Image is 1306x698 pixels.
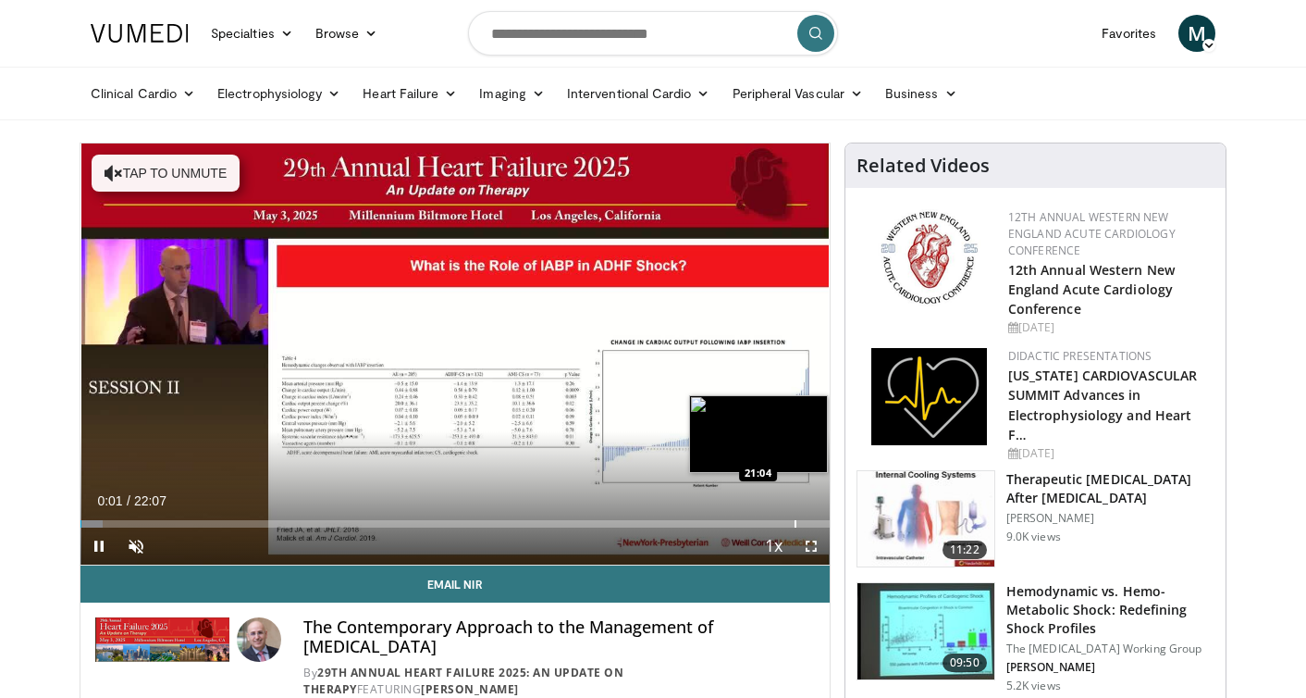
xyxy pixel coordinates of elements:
button: Pause [80,528,117,565]
span: 22:07 [134,493,166,508]
a: 29th Annual Heart Failure 2025: An Update on Therapy [303,665,623,697]
a: Imaging [468,75,556,112]
div: [DATE] [1008,319,1211,336]
h3: Hemodynamic vs. Hemo-Metabolic Shock: Redefining Shock Profiles [1006,582,1214,638]
a: Peripheral Vascular [721,75,874,112]
video-js: Video Player [80,143,830,566]
p: [PERSON_NAME] [1006,660,1214,675]
div: Didactic Presentations [1008,348,1211,365]
span: / [127,493,130,508]
span: 0:01 [97,493,122,508]
a: Heart Failure [351,75,468,112]
div: Progress Bar [80,520,830,528]
img: VuMedi Logo [91,24,189,43]
h3: Therapeutic [MEDICAL_DATA] After [MEDICAL_DATA] [1006,470,1214,507]
a: Browse [304,15,389,52]
img: 0954f259-7907-4053-a817-32a96463ecc8.png.150x105_q85_autocrop_double_scale_upscale_version-0.2.png [878,209,980,306]
a: [PERSON_NAME] [421,681,519,697]
a: Business [874,75,968,112]
img: 29th Annual Heart Failure 2025: An Update on Therapy [95,617,229,662]
a: Electrophysiology [206,75,351,112]
a: Specialties [200,15,304,52]
a: 09:50 Hemodynamic vs. Hemo-Metabolic Shock: Redefining Shock Profiles The [MEDICAL_DATA] Working ... [856,582,1214,693]
p: The [MEDICAL_DATA] Working Group [1006,642,1214,656]
span: 11:22 [943,541,987,559]
a: Favorites [1090,15,1167,52]
p: 9.0K views [1006,530,1061,544]
img: 2496e462-765f-4e8f-879f-a0c8e95ea2b6.150x105_q85_crop-smart_upscale.jpg [857,583,994,679]
a: Email Nir [80,566,830,603]
p: [PERSON_NAME] [1006,511,1214,526]
img: 1860aa7a-ba06-47e3-81a4-3dc728c2b4cf.png.150x105_q85_autocrop_double_scale_upscale_version-0.2.png [871,348,987,445]
a: Clinical Cardio [80,75,206,112]
a: 12th Annual Western New England Acute Cardiology Conference [1008,209,1176,258]
img: image.jpeg [689,395,828,473]
a: 11:22 Therapeutic [MEDICAL_DATA] After [MEDICAL_DATA] [PERSON_NAME] 9.0K views [856,470,1214,568]
h4: Related Videos [856,155,990,177]
p: 5.2K views [1006,679,1061,693]
h4: The Contemporary Approach to the Management of [MEDICAL_DATA] [303,617,814,657]
button: Tap to unmute [92,155,240,192]
button: Unmute [117,528,154,565]
img: 243698_0002_1.png.150x105_q85_crop-smart_upscale.jpg [857,471,994,567]
input: Search topics, interventions [468,11,838,56]
div: [DATE] [1008,445,1211,462]
button: Fullscreen [793,528,830,565]
span: 09:50 [943,654,987,672]
img: Avatar [237,617,281,662]
a: 12th Annual Western New England Acute Cardiology Conference [1008,261,1175,318]
button: Playback Rate [756,528,793,565]
a: M [1178,15,1215,52]
a: [US_STATE] CARDIOVASCULAR SUMMIT Advances in Electrophysiology and Heart F… [1008,367,1198,442]
a: Interventional Cardio [556,75,721,112]
div: By FEATURING [303,665,814,698]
